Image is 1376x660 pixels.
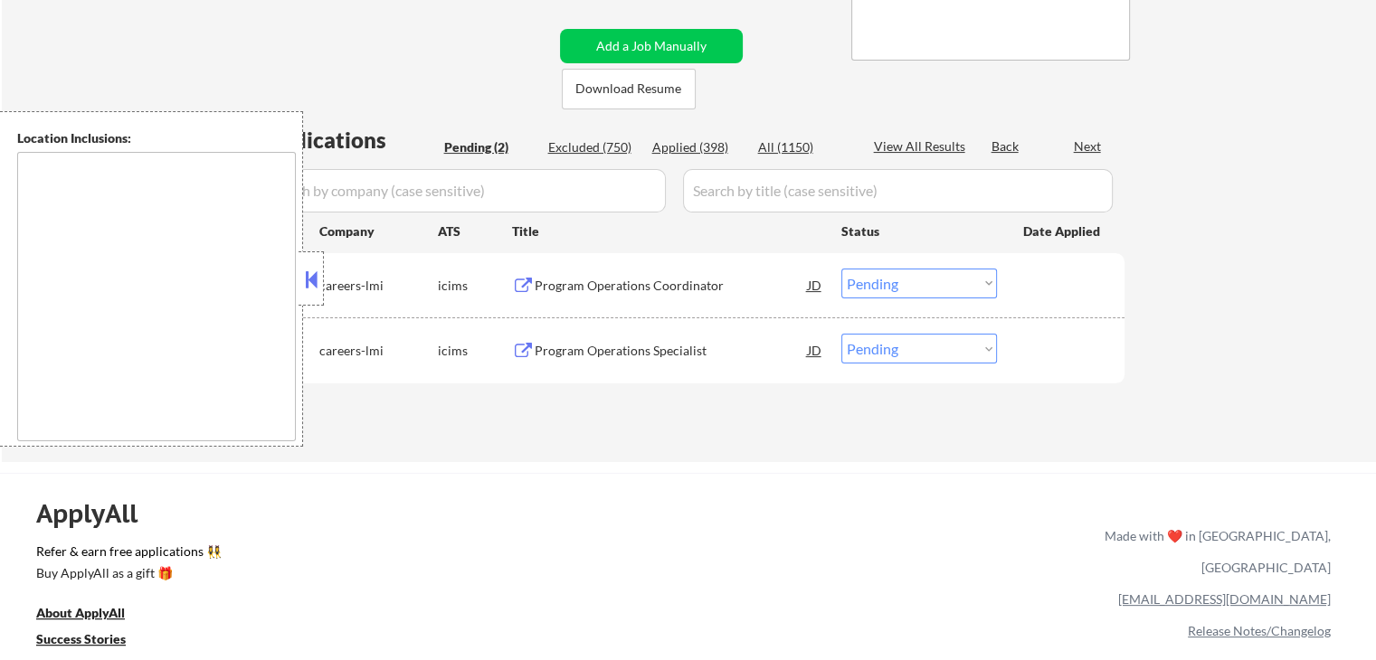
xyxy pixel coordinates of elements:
[319,222,438,240] div: Company
[841,214,997,247] div: Status
[1023,222,1103,240] div: Date Applied
[535,277,808,295] div: Program Operations Coordinator
[36,605,125,620] u: About ApplyAll
[259,129,438,151] div: Applications
[36,631,126,646] u: Success Stories
[535,342,808,360] div: Program Operations Specialist
[319,342,438,360] div: careers-lmi
[806,334,824,366] div: JD
[1188,623,1331,638] a: Release Notes/Changelog
[36,564,217,587] a: Buy ApplyAll as a gift 🎁
[438,277,512,295] div: icims
[560,29,743,63] button: Add a Job Manually
[36,567,217,580] div: Buy ApplyAll as a gift 🎁
[1118,591,1331,607] a: [EMAIL_ADDRESS][DOMAIN_NAME]
[562,69,696,109] button: Download Resume
[438,342,512,360] div: icims
[683,169,1113,212] input: Search by title (case sensitive)
[874,137,971,156] div: View All Results
[758,138,849,156] div: All (1150)
[259,169,666,212] input: Search by company (case sensitive)
[992,137,1020,156] div: Back
[36,604,150,627] a: About ApplyAll
[444,138,535,156] div: Pending (2)
[36,630,150,653] a: Success Stories
[438,222,512,240] div: ATS
[1074,137,1103,156] div: Next
[319,277,438,295] div: careers-lmi
[36,545,726,564] a: Refer & earn free applications 👯‍♀️
[512,222,824,240] div: Title
[548,138,639,156] div: Excluded (750)
[652,138,743,156] div: Applied (398)
[17,129,296,147] div: Location Inclusions:
[806,269,824,301] div: JD
[36,498,158,529] div: ApplyAll
[1097,520,1331,583] div: Made with ❤️ in [GEOGRAPHIC_DATA], [GEOGRAPHIC_DATA]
